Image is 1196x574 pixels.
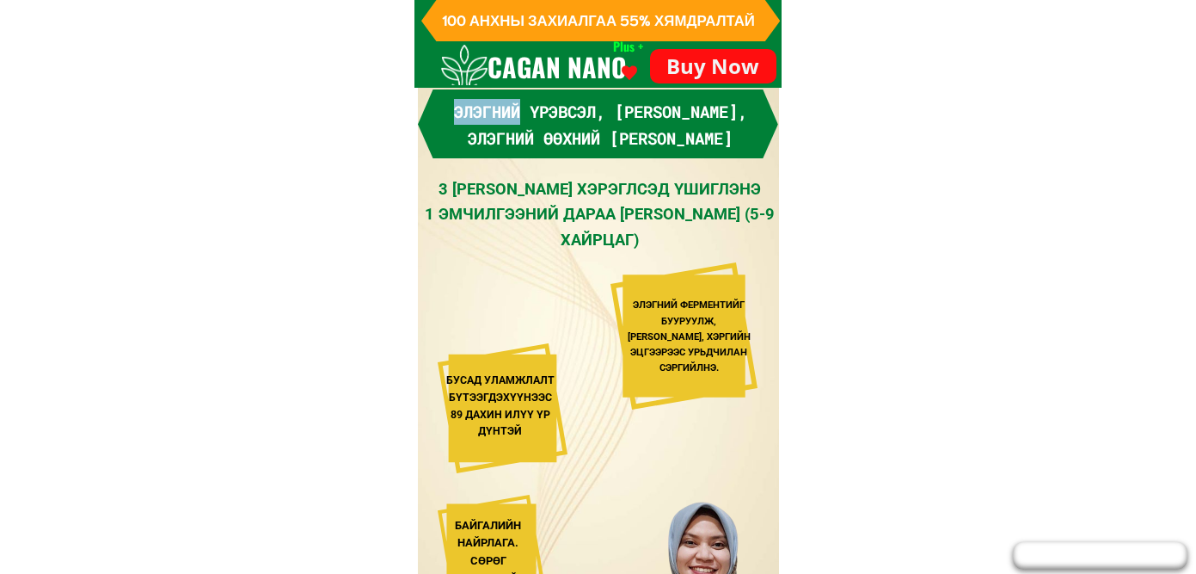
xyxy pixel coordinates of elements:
[488,46,678,88] h3: CAGAN NANO
[425,99,776,151] h3: Элэгний үрэвсэл, [PERSON_NAME], элэгний өөхний [PERSON_NAME]
[650,49,776,83] p: Buy Now
[445,373,555,441] div: БУСАД УЛАМЖЛАЛТ БҮТЭЭГДЭХҮҮНЭЭС 89 ДАХИН ИЛҮҮ ҮР ДҮНТЭЙ
[626,298,752,375] div: ЭЛЭГНИЙ ФЕРМЕНТИЙГ БУУРУУЛЖ, [PERSON_NAME], ХЭРГИЙН ЭЦГЭЭРЭЭС УРЬДЧИЛАН СЭРГИЙЛНЭ.
[421,176,779,252] div: 3 [PERSON_NAME] ХЭРЭГЛСЭД ҮШИГЛЭНЭ 1 ЭМЧИЛГЭЭНИЙ ДАРАА [PERSON_NAME] (5-9 ХАЙРЦАГ)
